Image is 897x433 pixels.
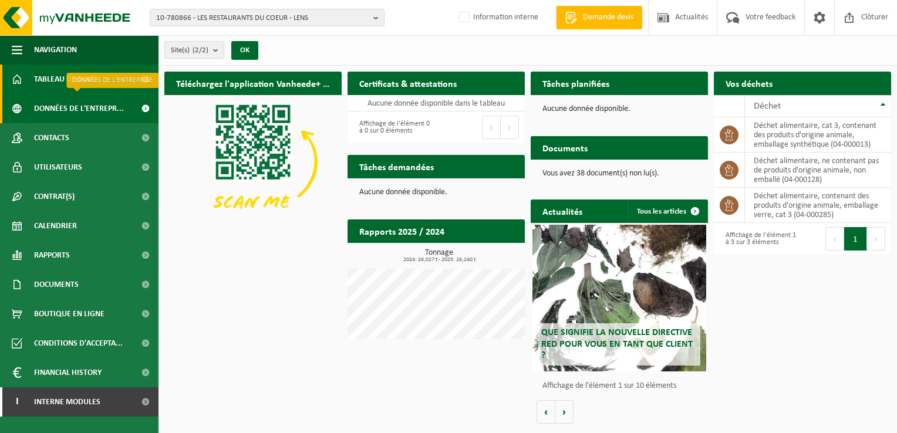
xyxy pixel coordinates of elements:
[34,329,123,358] span: Conditions d'accepta...
[542,105,696,113] p: Aucune donnée disponible.
[555,400,574,424] button: Volgende
[34,387,100,417] span: Interne modules
[348,155,446,178] h2: Tâches demandées
[714,72,784,94] h2: Vos déchets
[745,188,891,223] td: déchet alimentaire, contenant des produits d'origine animale, emballage verre, cat 3 (04-000285)
[531,136,599,159] h2: Documents
[34,358,102,387] span: Financial History
[531,72,621,94] h2: Tâches planifiées
[745,117,891,153] td: déchet alimentaire, cat 3, contenant des produits d'origine animale, emballage synthétique (04-00...
[482,116,501,139] button: Previous
[12,387,22,417] span: I
[423,242,524,266] a: Consulter les rapports
[156,9,369,27] span: 10-780866 - LES RESTAURANTS DU COEUR - LENS
[34,211,77,241] span: Calendrier
[825,227,844,251] button: Previous
[348,95,525,111] td: Aucune donnée disponible dans le tableau
[457,9,538,26] label: Information interne
[531,199,594,222] h2: Actualités
[542,382,702,390] p: Affichage de l'élément 1 sur 10 éléments
[150,9,385,26] button: 10-780866 - LES RESTAURANTS DU COEUR - LENS
[745,153,891,188] td: déchet alimentaire, ne contenant pas de produits d'origine animale, non emballé (04-000128)
[541,328,693,360] span: Que signifie la nouvelle directive RED pour vous en tant que client ?
[34,94,124,123] span: Données de l'entrepr...
[353,114,430,140] div: Affichage de l'élément 0 à 0 sur 0 éléments
[353,257,525,263] span: 2024: 26,027 t - 2025: 26,240 t
[532,225,706,371] a: Que signifie la nouvelle directive RED pour vous en tant que client ?
[164,72,342,94] h2: Téléchargez l'application Vanheede+ maintenant!
[348,72,468,94] h2: Certificats & attestations
[164,95,342,228] img: Download de VHEPlus App
[754,102,781,111] span: Déchet
[34,35,77,65] span: Navigation
[580,12,636,23] span: Demande devis
[34,241,70,270] span: Rapports
[359,188,513,197] p: Aucune donnée disponible.
[501,116,519,139] button: Next
[556,6,642,29] a: Demande devis
[34,299,104,329] span: Boutique en ligne
[164,41,224,59] button: Site(s)(2/2)
[34,153,82,182] span: Utilisateurs
[34,270,79,299] span: Documents
[542,170,696,178] p: Vous avez 38 document(s) non lu(s).
[537,400,555,424] button: Vorige
[34,65,97,94] span: Tableau de bord
[34,123,69,153] span: Contacts
[348,219,456,242] h2: Rapports 2025 / 2024
[231,41,258,60] button: OK
[353,249,525,263] h3: Tonnage
[193,46,208,54] count: (2/2)
[867,227,885,251] button: Next
[844,227,867,251] button: 1
[34,182,75,211] span: Contrat(s)
[628,199,707,223] a: Tous les articles
[720,226,797,252] div: Affichage de l'élément 1 à 3 sur 3 éléments
[171,42,208,59] span: Site(s)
